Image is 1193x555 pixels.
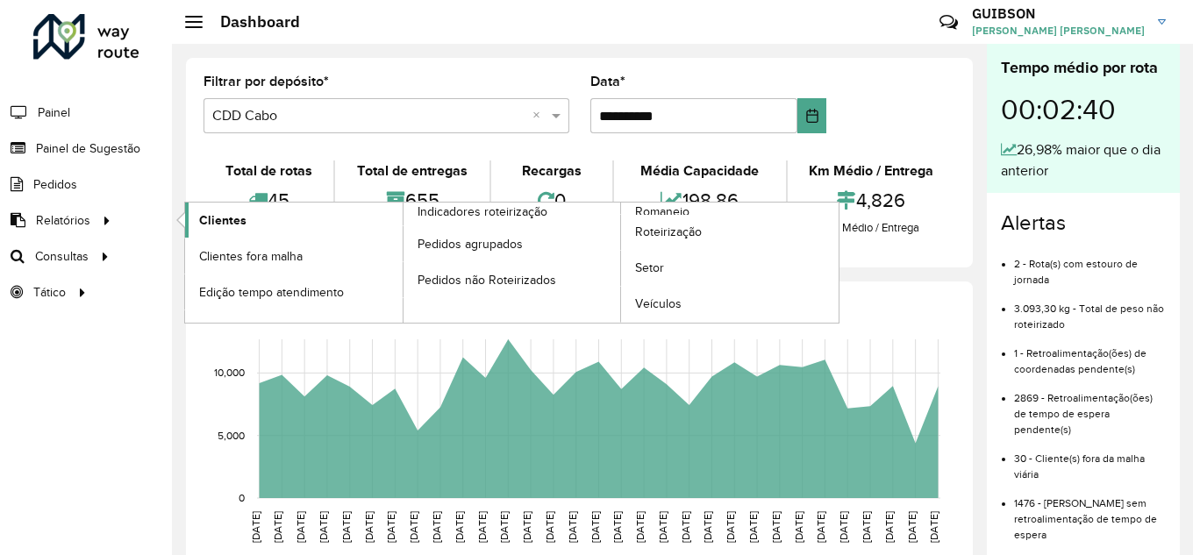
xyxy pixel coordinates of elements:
[295,511,306,543] text: [DATE]
[1014,482,1166,543] li: 1476 - [PERSON_NAME] sem retroalimentação de tempo de espera
[203,12,300,32] h2: Dashboard
[1014,438,1166,482] li: 30 - Cliente(s) fora da malha viária
[385,511,396,543] text: [DATE]
[33,283,66,302] span: Tático
[199,283,344,302] span: Edição tempo atendimento
[185,238,403,274] a: Clientes fora malha
[340,511,352,543] text: [DATE]
[185,274,403,310] a: Edição tempo atendimento
[38,103,70,122] span: Painel
[797,98,826,133] button: Choose Date
[185,203,621,323] a: Indicadores roteirização
[1014,332,1166,377] li: 1 - Retroalimentação(ões) de coordenadas pendente(s)
[702,511,713,543] text: [DATE]
[208,160,329,181] div: Total de rotas
[618,160,781,181] div: Média Capacidade
[496,160,608,181] div: Recargas
[770,511,782,543] text: [DATE]
[883,511,895,543] text: [DATE]
[792,219,951,237] div: Km Médio / Entrega
[214,367,245,379] text: 10,000
[792,181,951,219] div: 4,826
[972,5,1145,22] h3: GUIBSON
[218,430,245,441] text: 5,000
[521,511,532,543] text: [DATE]
[408,511,419,543] text: [DATE]
[680,511,691,543] text: [DATE]
[318,511,329,543] text: [DATE]
[404,203,839,323] a: Romaneio
[1001,56,1166,80] div: Tempo médio por rota
[635,295,682,313] span: Veículos
[589,511,601,543] text: [DATE]
[634,511,646,543] text: [DATE]
[496,181,608,219] div: 0
[36,211,90,230] span: Relatórios
[861,511,872,543] text: [DATE]
[33,175,77,194] span: Pedidos
[418,271,556,289] span: Pedidos não Roteirizados
[1014,243,1166,288] li: 2 - Rota(s) com estouro de jornada
[204,71,329,92] label: Filtrar por depósito
[363,511,375,543] text: [DATE]
[1001,210,1166,236] h4: Alertas
[272,511,283,543] text: [DATE]
[792,160,951,181] div: Km Médio / Entrega
[621,215,839,250] a: Roteirização
[635,223,702,241] span: Roteirização
[972,23,1145,39] span: [PERSON_NAME] [PERSON_NAME]
[1014,377,1166,438] li: 2869 - Retroalimentação(ões) de tempo de espera pendente(s)
[498,511,510,543] text: [DATE]
[838,511,849,543] text: [DATE]
[339,181,484,219] div: 655
[590,71,625,92] label: Data
[476,511,488,543] text: [DATE]
[239,492,245,503] text: 0
[635,203,689,221] span: Romaneio
[339,160,484,181] div: Total de entregas
[1001,139,1166,181] div: 26,98% maior que o dia anterior
[618,181,781,219] div: 198,86
[1001,80,1166,139] div: 00:02:40
[928,511,939,543] text: [DATE]
[199,211,246,230] span: Clientes
[611,511,623,543] text: [DATE]
[930,4,968,41] a: Contato Rápido
[454,511,465,543] text: [DATE]
[431,511,442,543] text: [DATE]
[185,203,403,238] a: Clientes
[747,511,759,543] text: [DATE]
[35,247,89,266] span: Consultas
[208,181,329,219] div: 45
[250,511,261,543] text: [DATE]
[635,259,664,277] span: Setor
[418,203,547,221] span: Indicadores roteirização
[815,511,826,543] text: [DATE]
[567,511,578,543] text: [DATE]
[621,287,839,322] a: Veículos
[36,139,140,158] span: Painel de Sugestão
[906,511,918,543] text: [DATE]
[725,511,736,543] text: [DATE]
[544,511,555,543] text: [DATE]
[418,235,523,253] span: Pedidos agrupados
[657,511,668,543] text: [DATE]
[1014,288,1166,332] li: 3.093,30 kg - Total de peso não roteirizado
[199,247,303,266] span: Clientes fora malha
[621,251,839,286] a: Setor
[532,105,547,126] span: Clear all
[793,511,804,543] text: [DATE]
[404,226,621,261] a: Pedidos agrupados
[404,262,621,297] a: Pedidos não Roteirizados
